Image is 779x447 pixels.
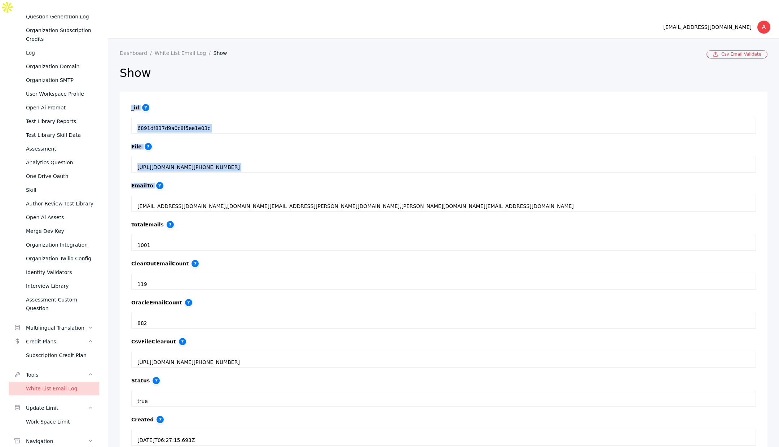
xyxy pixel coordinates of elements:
[26,254,93,263] div: Organization Twilio Config
[184,298,193,307] span: Number of valid emails remaining after clearout process
[9,224,99,238] a: Merge Dev Key
[9,252,99,265] a: Organization Twilio Config
[120,66,767,80] h2: Show
[26,186,93,194] div: Skill
[9,293,99,315] a: Assessment Custom Question
[9,87,99,101] a: User Workspace Profile
[9,183,99,197] a: Skill
[137,124,750,127] div: 6891df837d9a0c8f5ee1e03c
[9,101,99,114] a: Open Ai Prompt
[9,73,99,87] a: Organization SMTP
[757,21,770,34] div: A
[166,220,175,229] span: Total number of email addresses in the uploaded file
[26,172,93,181] div: One Drive Oauth
[131,298,193,307] label: oracleEmailCount
[707,50,767,58] a: Csv Email Validate
[26,213,93,222] div: Open Ai Assets
[26,144,93,153] div: Assessment
[9,348,99,362] a: Subscription Credit Plan
[120,50,155,56] a: Dashboard
[26,268,93,277] div: Identity Validators
[26,12,93,21] div: Question Generation Log
[26,227,93,235] div: Merge Dev Key
[9,142,99,156] a: Assessment
[9,114,99,128] a: Test Library Reports
[137,202,750,205] div: [EMAIL_ADDRESS][DOMAIN_NAME],[DOMAIN_NAME][EMAIL_ADDRESS][PERSON_NAME][DOMAIN_NAME],[PERSON_NAME]...
[131,181,164,190] label: emailTo
[131,142,153,151] label: file
[26,324,88,332] div: Multilingual Translation
[178,337,187,346] span: Link to the processed CSV file containing the cleaned email list
[131,220,175,229] label: totalEmails
[26,26,93,43] div: Organization Subscription Credits
[9,156,99,169] a: Analytics Question
[131,376,160,385] label: status
[137,358,750,361] div: [URL][DOMAIN_NAME][PHONE_NUMBER]
[137,280,750,283] div: 119
[137,397,750,400] div: true
[214,50,233,56] a: Show
[26,370,88,379] div: Tools
[131,103,150,112] label: _id
[26,351,93,360] div: Subscription Credit Plan
[137,436,750,439] div: [DATE]T06:27:15.693Z
[9,23,99,46] a: Organization Subscription Credits
[155,181,164,190] span: Recipient email address for notifications or reports
[137,241,750,244] div: 1001
[131,337,187,346] label: csvFileClearout
[26,295,93,313] div: Assessment Custom Question
[26,158,93,167] div: Analytics Question
[9,238,99,252] a: Organization Integration
[9,128,99,142] a: Test Library Skill Data
[9,169,99,183] a: One Drive Oauth
[9,211,99,224] a: Open Ai Assets
[137,319,750,322] div: 882
[9,415,99,429] a: Work Space Limit
[9,279,99,293] a: Interview Library
[191,259,199,268] span: Number of emails flagged or removed after validation
[26,240,93,249] div: Organization Integration
[26,62,93,71] div: Organization Domain
[26,90,93,98] div: User Workspace Profile
[26,384,93,393] div: White List Email Log
[663,23,752,31] div: [EMAIL_ADDRESS][DOMAIN_NAME]
[137,163,750,166] div: [URL][DOMAIN_NAME][PHONE_NUMBER]
[131,415,164,424] label: created
[152,376,160,385] span: Current status of the email whitelist process
[9,46,99,60] a: Log
[26,337,88,346] div: Credit Plans
[131,259,199,268] label: clearOutEmailCount
[26,48,93,57] div: Log
[26,117,93,126] div: Test Library Reports
[26,131,93,139] div: Test Library Skill Data
[144,142,153,151] span: Link to the uploaded CSV file containing whitelisted emails
[9,10,99,23] a: Question Generation Log
[9,60,99,73] a: Organization Domain
[26,199,93,208] div: Author Review Test Library
[26,417,93,426] div: Work Space Limit
[141,103,150,112] span: Unique identifier for this email whitelist record
[9,265,99,279] a: Identity Validators
[26,282,93,290] div: Interview Library
[9,382,99,395] a: White List Email Log
[26,76,93,84] div: Organization SMTP
[156,415,164,424] span: Date and time when this record was created
[155,50,214,56] a: White List Email Log
[26,404,88,412] div: Update Limit
[9,197,99,211] a: Author Review Test Library
[26,437,88,446] div: Navigation
[26,103,93,112] div: Open Ai Prompt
